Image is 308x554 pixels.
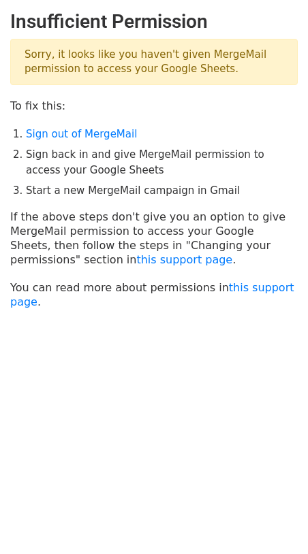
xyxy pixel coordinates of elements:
li: Sign back in and give MergeMail permission to access your Google Sheets [26,147,298,178]
p: You can read more about permissions in . [10,280,298,309]
p: To fix this: [10,99,298,113]
a: Sign out of MergeMail [26,128,137,140]
li: Start a new MergeMail campaign in Gmail [26,183,298,199]
p: If the above steps don't give you an option to give MergeMail permission to access your Google Sh... [10,210,298,267]
a: this support page [10,281,294,308]
a: this support page [136,253,232,266]
p: Sorry, it looks like you haven't given MergeMail permission to access your Google Sheets. [10,39,298,85]
h2: Insufficient Permission [10,10,298,33]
